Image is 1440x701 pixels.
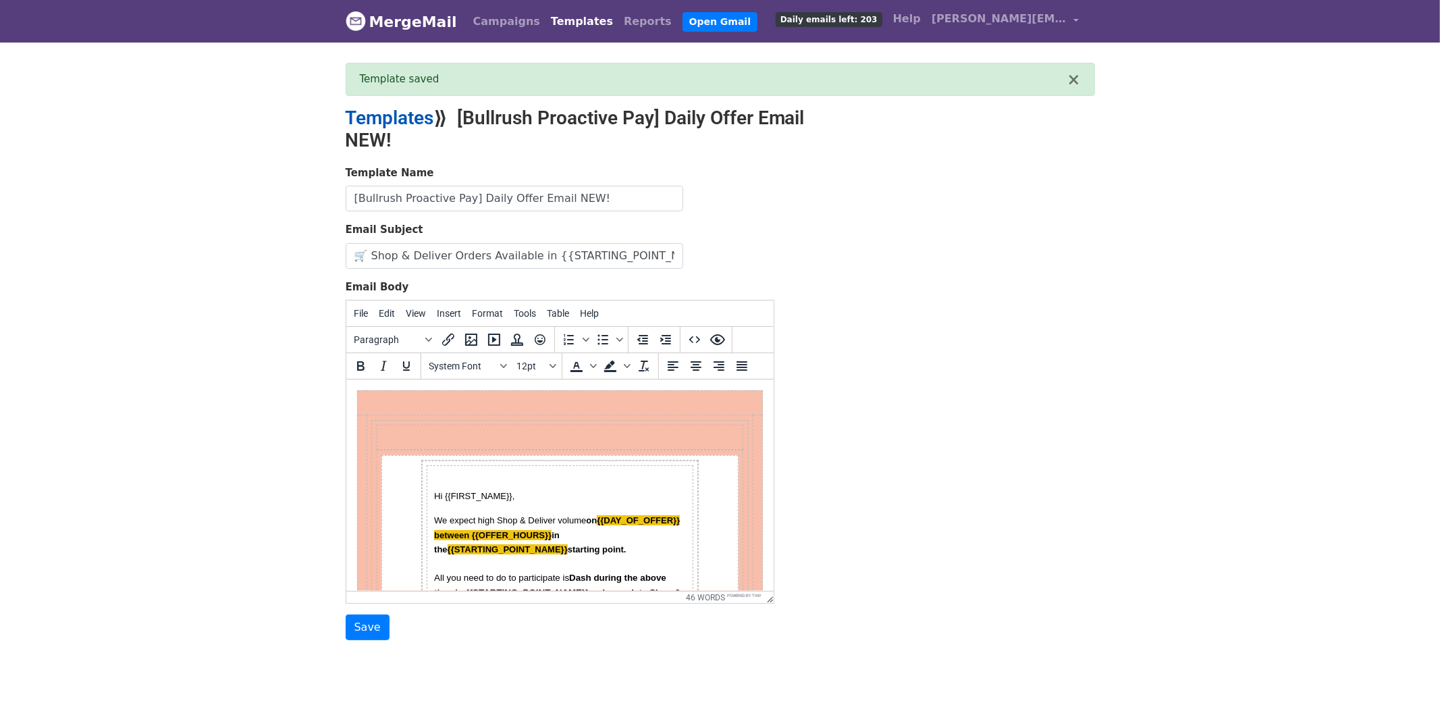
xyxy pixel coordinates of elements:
[618,8,677,35] a: Reports
[708,355,730,378] button: Align right
[346,615,390,640] input: Save
[591,328,625,351] div: Bullet list
[437,328,460,351] button: Insert/edit link
[517,361,547,371] span: 12pt
[429,361,496,371] span: System Font
[346,7,457,36] a: MergeMail
[1372,636,1440,701] iframe: Chat Widget
[706,328,729,351] button: Preview
[730,355,753,378] button: Justify
[548,308,570,319] span: Table
[395,355,418,378] button: Underline
[88,111,168,122] font: Hi {{FIRST_NAME}},
[75,80,352,309] table: Section
[360,72,1067,87] div: Template saved
[349,355,372,378] button: Bold
[529,328,552,351] button: Emoticons
[565,355,599,378] div: Text color
[685,355,708,378] button: Align center
[599,355,633,378] div: Background color
[762,592,774,603] div: Resize
[545,8,618,35] a: Templates
[683,12,757,32] a: Open Gmail
[662,355,685,378] button: Align left
[728,593,762,598] a: Powered by Tiny
[512,355,559,378] button: Font sizes
[460,328,483,351] button: Insert/edit image
[372,355,395,378] button: Italic
[424,355,512,378] button: Fonts
[346,11,366,31] img: MergeMail logo
[101,165,221,175] font: {{STARTING_POINT_NAME}}
[88,136,334,174] font: We expect high Shop & Deliver volume
[687,593,726,602] button: 46 words
[483,328,506,351] button: Insert/edit media
[581,308,599,319] span: Help
[354,334,421,345] span: Paragraph
[354,308,369,319] span: File
[926,5,1084,37] a: [PERSON_NAME][EMAIL_ADDRESS][PERSON_NAME][DOMAIN_NAME]
[468,8,545,35] a: Campaigns
[506,328,529,351] button: Insert template
[888,5,926,32] a: Help
[346,380,774,591] iframe: Rich Text Area. Press ALT-0 for help.
[437,308,462,319] span: Insert
[349,328,437,351] button: Blocks
[346,222,423,238] label: Email Subject
[514,308,537,319] span: Tools
[346,107,838,152] h2: ⟫ [Bullrush Proactive Pay] Daily Offer Email NEW!
[346,107,434,129] a: Templates
[88,136,334,160] font: {{DAY_OF_OFFER}} between {{OFFER_HOURS}}
[88,193,223,203] span: All you need to do to participate is
[1067,72,1080,88] button: ×
[631,328,654,351] button: Decrease indent
[379,308,396,319] span: Edit
[473,308,504,319] span: Format
[770,5,888,32] a: Daily emails left: 203
[633,355,656,378] button: Clear formatting
[683,328,706,351] button: Source code
[346,165,434,181] label: Template Name
[558,328,591,351] div: Numbered list
[932,11,1067,27] span: [PERSON_NAME][EMAIL_ADDRESS][PERSON_NAME][DOMAIN_NAME]
[776,12,882,27] span: Daily emails left: 203
[406,308,427,319] span: View
[346,280,409,295] label: Email Body
[654,328,677,351] button: Increase indent
[88,136,334,174] strong: on in the starting point.
[35,76,392,331] table: Section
